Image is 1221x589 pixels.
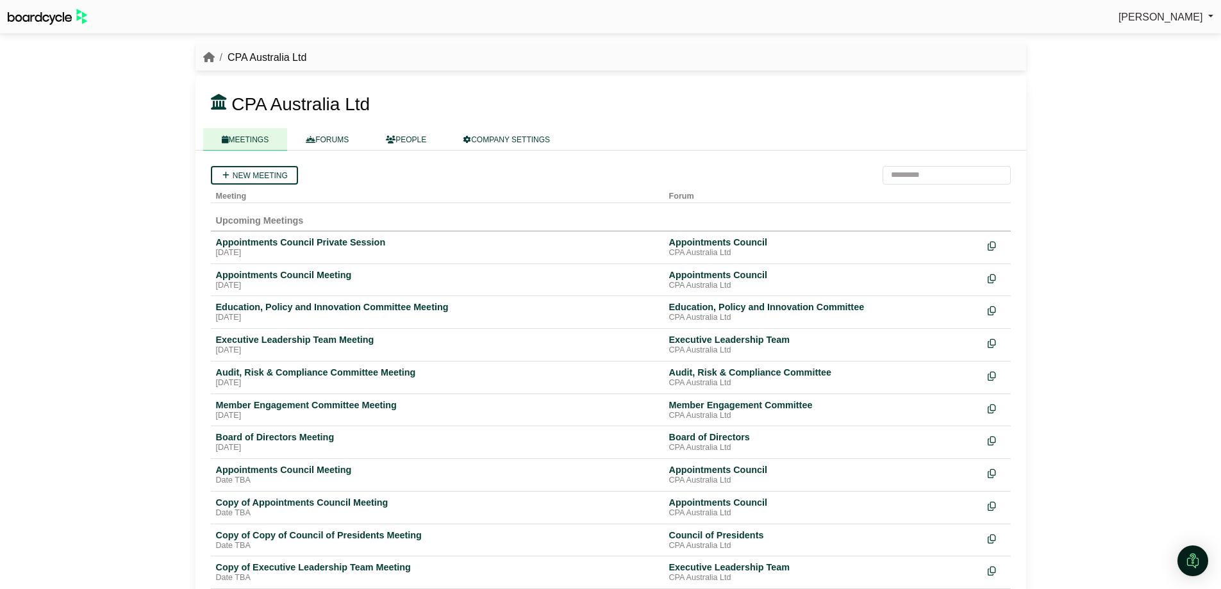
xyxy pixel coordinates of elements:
div: [DATE] [216,281,659,291]
div: Appointments Council Meeting [216,464,659,476]
div: CPA Australia Ltd [669,313,977,323]
div: Board of Directors Meeting [216,431,659,443]
div: Make a copy [988,301,1006,319]
th: Forum [664,185,983,203]
div: CPA Australia Ltd [669,248,977,258]
a: Board of Directors CPA Australia Ltd [669,431,977,453]
a: Appointments Council Meeting [DATE] [216,269,659,291]
div: Make a copy [988,529,1006,547]
a: Audit, Risk & Compliance Committee Meeting [DATE] [216,367,659,388]
div: [DATE] [216,345,659,356]
div: CPA Australia Ltd [669,476,977,486]
a: Audit, Risk & Compliance Committee CPA Australia Ltd [669,367,977,388]
div: Make a copy [988,431,1006,449]
div: Council of Presidents [669,529,977,541]
div: Executive Leadership Team [669,334,977,345]
a: Council of Presidents CPA Australia Ltd [669,529,977,551]
a: Education, Policy and Innovation Committee Meeting [DATE] [216,301,659,323]
span: CPA Australia Ltd [231,94,370,114]
div: Make a copy [988,561,1006,579]
div: Audit, Risk & Compliance Committee Meeting [216,367,659,378]
a: Education, Policy and Innovation Committee CPA Australia Ltd [669,301,977,323]
div: CPA Australia Ltd [669,378,977,388]
div: [DATE] [216,313,659,323]
a: [PERSON_NAME] [1118,9,1213,26]
div: Executive Leadership Team [669,561,977,573]
li: CPA Australia Ltd [215,49,307,66]
div: Make a copy [988,236,1006,254]
div: [DATE] [216,378,659,388]
a: Executive Leadership Team Meeting [DATE] [216,334,659,356]
div: Date TBA [216,573,659,583]
div: Make a copy [988,269,1006,286]
div: Appointments Council Private Session [216,236,659,248]
th: Meeting [211,185,664,203]
a: Member Engagement Committee Meeting [DATE] [216,399,659,421]
div: Appointments Council Meeting [216,269,659,281]
div: Board of Directors [669,431,977,443]
div: [DATE] [216,248,659,258]
div: Appointments Council [669,236,977,248]
div: Appointments Council [669,269,977,281]
img: BoardcycleBlackGreen-aaafeed430059cb809a45853b8cf6d952af9d84e6e89e1f1685b34bfd5cb7d64.svg [8,9,87,25]
a: Copy of Executive Leadership Team Meeting Date TBA [216,561,659,583]
div: Audit, Risk & Compliance Committee [669,367,977,378]
div: Make a copy [988,399,1006,417]
div: Education, Policy and Innovation Committee [669,301,977,313]
div: Date TBA [216,508,659,518]
a: Appointments Council Meeting Date TBA [216,464,659,486]
div: CPA Australia Ltd [669,573,977,583]
div: CPA Australia Ltd [669,541,977,551]
div: Make a copy [988,464,1006,481]
a: COMPANY SETTINGS [445,128,569,151]
a: PEOPLE [367,128,445,151]
div: CPA Australia Ltd [669,411,977,421]
div: CPA Australia Ltd [669,281,977,291]
div: CPA Australia Ltd [669,508,977,518]
div: Make a copy [988,334,1006,351]
div: [DATE] [216,443,659,453]
div: Member Engagement Committee [669,399,977,411]
div: Date TBA [216,476,659,486]
div: Open Intercom Messenger [1177,545,1208,576]
a: Appointments Council CPA Australia Ltd [669,269,977,291]
a: MEETINGS [203,128,288,151]
div: Executive Leadership Team Meeting [216,334,659,345]
span: [PERSON_NAME] [1118,12,1203,22]
div: CPA Australia Ltd [669,345,977,356]
div: CPA Australia Ltd [669,443,977,453]
a: Executive Leadership Team CPA Australia Ltd [669,561,977,583]
a: New meeting [211,166,298,185]
div: Copy of Appointments Council Meeting [216,497,659,508]
div: Make a copy [988,367,1006,384]
a: Appointments Council CPA Australia Ltd [669,497,977,518]
a: Copy of Copy of Council of Presidents Meeting Date TBA [216,529,659,551]
div: Appointments Council [669,464,977,476]
a: Appointments Council Private Session [DATE] [216,236,659,258]
div: Member Engagement Committee Meeting [216,399,659,411]
div: Copy of Copy of Council of Presidents Meeting [216,529,659,541]
a: Copy of Appointments Council Meeting Date TBA [216,497,659,518]
div: Copy of Executive Leadership Team Meeting [216,561,659,573]
nav: breadcrumb [203,49,307,66]
div: Appointments Council [669,497,977,508]
a: FORUMS [287,128,367,151]
div: [DATE] [216,411,659,421]
div: Education, Policy and Innovation Committee Meeting [216,301,659,313]
div: Date TBA [216,541,659,551]
div: Make a copy [988,497,1006,514]
td: Upcoming Meetings [211,203,1011,231]
a: Appointments Council CPA Australia Ltd [669,236,977,258]
a: Executive Leadership Team CPA Australia Ltd [669,334,977,356]
a: Board of Directors Meeting [DATE] [216,431,659,453]
a: Appointments Council CPA Australia Ltd [669,464,977,486]
a: Member Engagement Committee CPA Australia Ltd [669,399,977,421]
